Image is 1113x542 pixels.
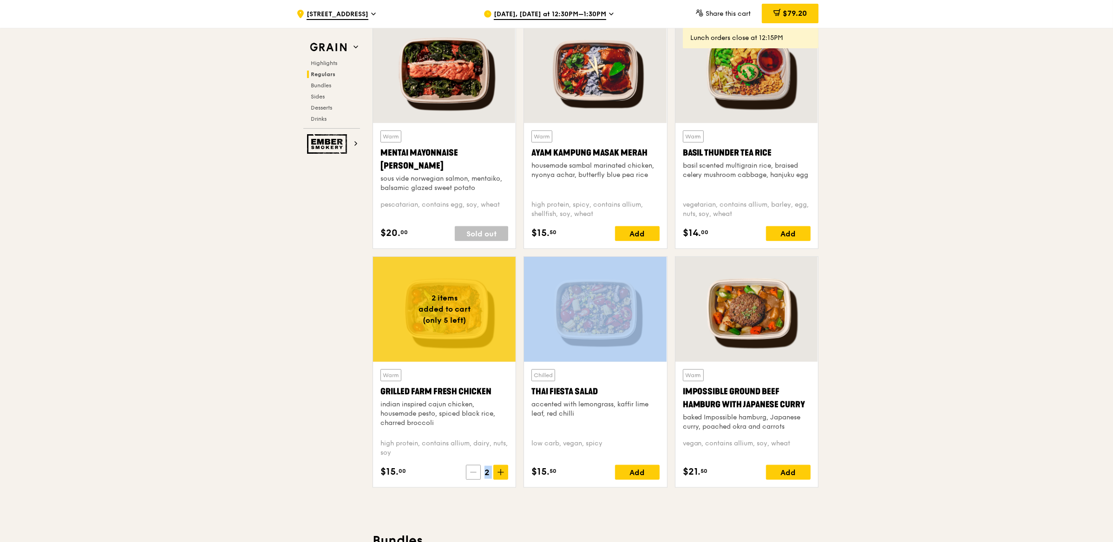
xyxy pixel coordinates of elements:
[531,131,552,143] div: Warm
[380,200,508,219] div: pescatarian, contains egg, soy, wheat
[531,146,659,159] div: Ayam Kampung Masak Merah
[380,439,508,457] div: high protein, contains allium, dairy, nuts, soy
[615,465,660,480] div: Add
[531,369,555,381] div: Chilled
[683,369,704,381] div: Warm
[311,93,325,100] span: Sides
[531,226,550,240] span: $15.
[455,226,508,241] div: Sold out
[494,10,606,20] span: [DATE], [DATE] at 12:30PM–1:30PM
[550,467,556,475] span: 50
[380,174,508,193] div: sous vide norwegian salmon, mentaiko, balsamic glazed sweet potato
[683,465,701,479] span: $21.
[311,60,337,66] span: Highlights
[683,146,811,159] div: Basil Thunder Tea Rice
[683,385,811,411] div: Impossible Ground Beef Hamburg with Japanese Curry
[380,465,399,479] span: $15.
[380,226,400,240] span: $20.
[683,226,701,240] span: $14.
[531,465,550,479] span: $15.
[311,71,335,78] span: Regulars
[531,161,659,180] div: housemade sambal marinated chicken, nyonya achar, butterfly blue pea rice
[706,10,751,18] span: Share this cart
[531,400,659,418] div: accented with lemongrass, kaffir lime leaf, red chilli
[683,131,704,143] div: Warm
[690,33,811,43] div: Lunch orders close at 12:15PM
[400,229,408,236] span: 00
[531,385,659,398] div: Thai Fiesta Salad
[380,400,508,428] div: indian inspired cajun chicken, housemade pesto, spiced black rice, charred broccoli
[766,226,811,241] div: Add
[683,200,811,219] div: vegetarian, contains allium, barley, egg, nuts, soy, wheat
[307,10,368,20] span: [STREET_ADDRESS]
[615,226,660,241] div: Add
[311,104,332,111] span: Desserts
[683,161,811,180] div: basil scented multigrain rice, braised celery mushroom cabbage, hanjuku egg
[307,134,350,154] img: Ember Smokery web logo
[380,385,508,398] div: Grilled Farm Fresh Chicken
[399,467,406,475] span: 00
[481,466,493,479] span: 2
[380,131,401,143] div: Warm
[783,9,807,18] span: $79.20
[701,467,708,475] span: 50
[550,229,556,236] span: 50
[683,413,811,431] div: baked Impossible hamburg, Japanese curry, poached okra and carrots
[531,200,659,219] div: high protein, spicy, contains allium, shellfish, soy, wheat
[701,229,709,236] span: 00
[683,439,811,457] div: vegan, contains allium, soy, wheat
[307,39,350,56] img: Grain web logo
[380,369,401,381] div: Warm
[311,116,327,122] span: Drinks
[531,439,659,457] div: low carb, vegan, spicy
[311,82,331,89] span: Bundles
[380,146,508,172] div: Mentai Mayonnaise [PERSON_NAME]
[766,465,811,480] div: Add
